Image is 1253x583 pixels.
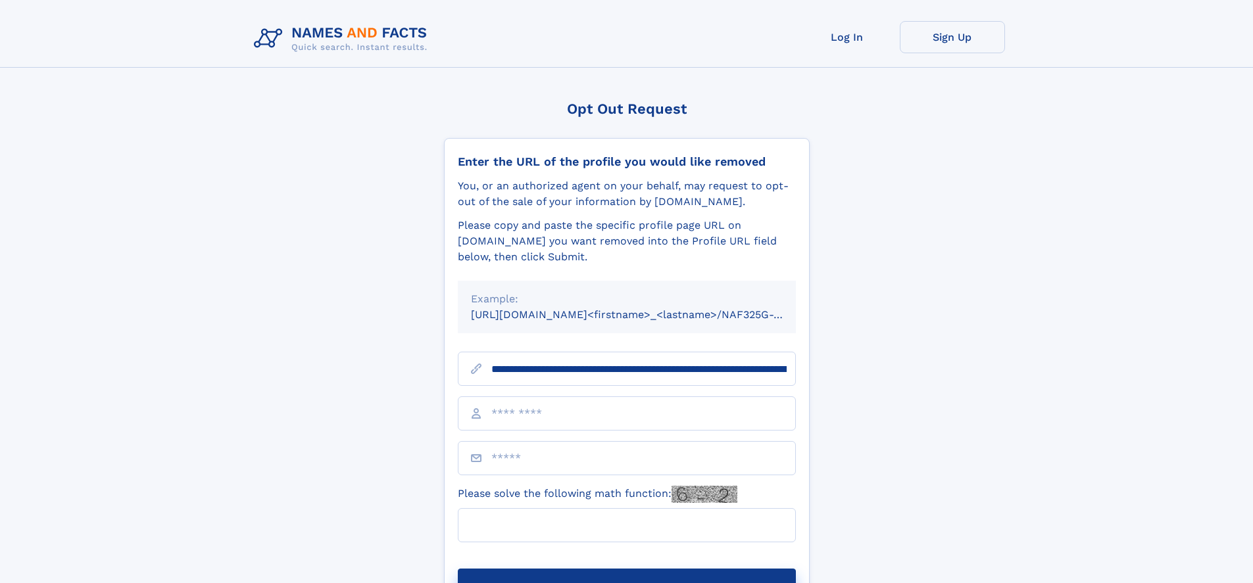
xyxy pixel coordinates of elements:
[471,291,783,307] div: Example:
[795,21,900,53] a: Log In
[900,21,1005,53] a: Sign Up
[458,218,796,265] div: Please copy and paste the specific profile page URL on [DOMAIN_NAME] you want removed into the Pr...
[458,154,796,169] div: Enter the URL of the profile you would like removed
[458,486,737,503] label: Please solve the following math function:
[471,308,821,321] small: [URL][DOMAIN_NAME]<firstname>_<lastname>/NAF325G-xxxxxxxx
[444,101,810,117] div: Opt Out Request
[249,21,438,57] img: Logo Names and Facts
[458,178,796,210] div: You, or an authorized agent on your behalf, may request to opt-out of the sale of your informatio...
